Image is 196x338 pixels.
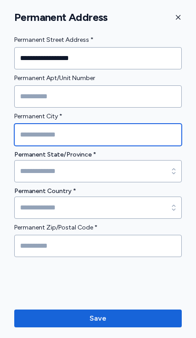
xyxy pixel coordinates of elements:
[14,186,182,197] div: Permanent Country *
[14,47,182,69] input: Permanent Street Address *
[90,313,106,324] span: Save
[14,111,182,122] label: Permanent City *
[14,310,182,327] button: Save
[14,124,182,146] input: Permanent City *
[14,11,108,24] h1: Permanent Address
[14,149,182,160] div: Permanent State/Province *
[14,235,182,257] input: Permanent Zip/Postal Code *
[14,35,182,45] label: Permanent Street Address *
[14,73,182,84] label: Permanent Apt/Unit Number
[14,222,182,233] label: Permanent Zip/Postal Code *
[14,85,182,108] input: Permanent Apt/Unit Number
